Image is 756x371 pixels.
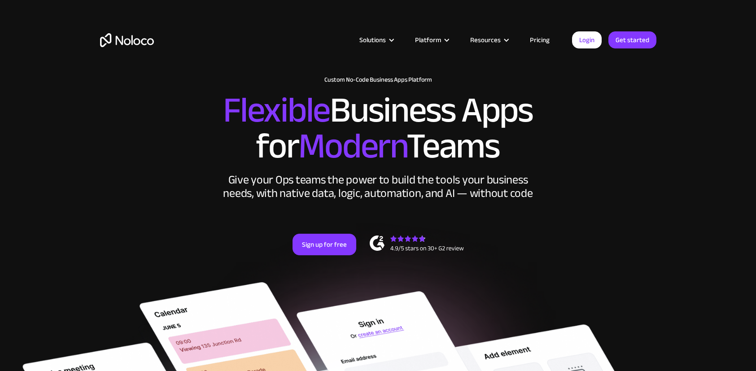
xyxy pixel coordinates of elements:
a: Login [572,31,602,48]
h2: Business Apps for Teams [100,92,656,164]
span: Flexible [223,77,330,144]
span: Modern [298,113,406,179]
a: Get started [608,31,656,48]
div: Give your Ops teams the power to build the tools your business needs, with native data, logic, au... [221,173,535,200]
div: Platform [415,34,441,46]
div: Resources [470,34,501,46]
a: home [100,33,154,47]
a: Sign up for free [293,234,356,255]
div: Platform [404,34,459,46]
div: Solutions [348,34,404,46]
a: Pricing [519,34,561,46]
div: Resources [459,34,519,46]
div: Solutions [359,34,386,46]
